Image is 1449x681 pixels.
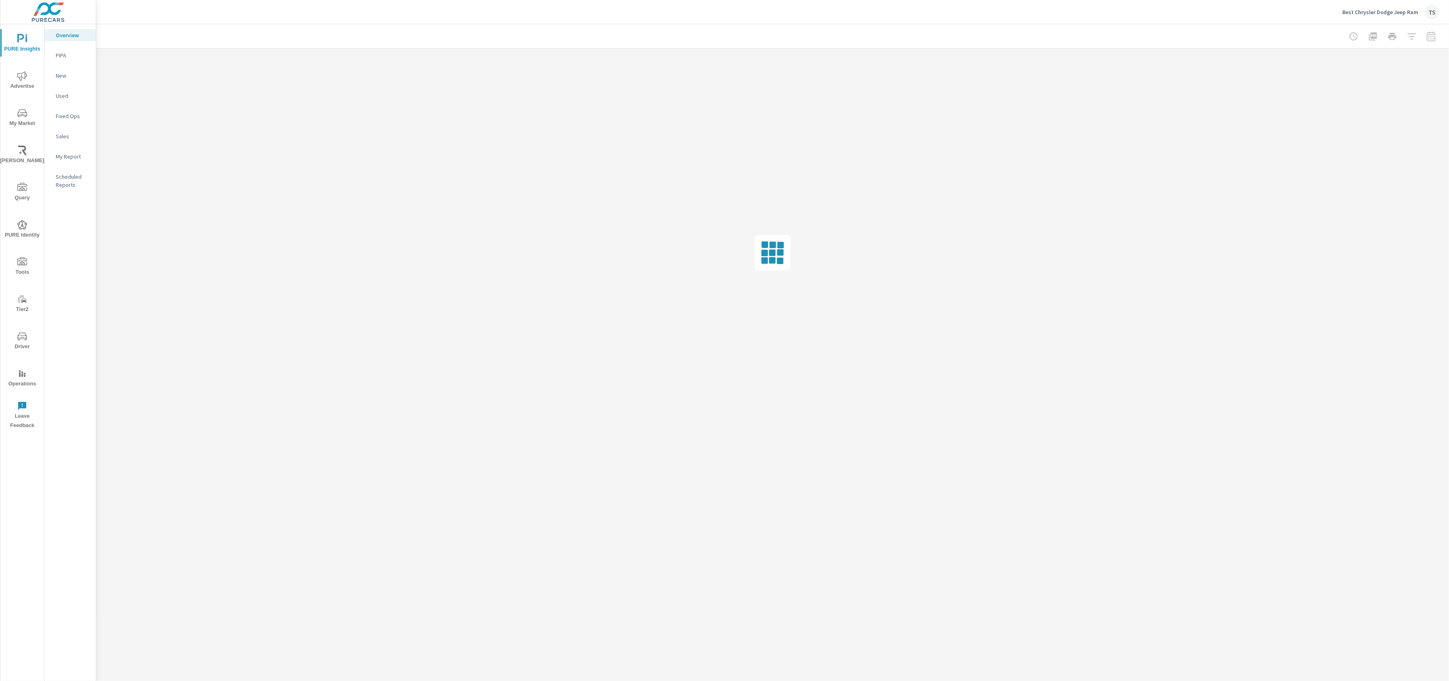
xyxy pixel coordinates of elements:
span: [PERSON_NAME] [3,146,42,165]
span: Tools [3,257,42,277]
div: Sales [44,130,96,142]
p: PIPA [56,51,89,59]
div: New [44,70,96,82]
span: Driver [3,332,42,351]
p: New [56,72,89,80]
div: My Report [44,150,96,163]
span: PURE Insights [3,34,42,54]
p: Sales [56,132,89,140]
p: Overview [56,31,89,39]
div: Used [44,90,96,102]
div: PIPA [44,49,96,61]
span: Tier2 [3,294,42,314]
p: My Report [56,152,89,161]
span: Operations [3,369,42,389]
div: nav menu [0,24,44,434]
p: Used [56,92,89,100]
span: Advertise [3,71,42,91]
div: Overview [44,29,96,41]
div: Scheduled Reports [44,171,96,191]
span: My Market [3,108,42,128]
span: Leave Feedback [3,401,42,430]
span: PURE Identity [3,220,42,240]
p: Fixed Ops [56,112,89,120]
div: TS [1425,5,1439,19]
p: Best Chrysler Dodge Jeep Ram [1342,8,1418,16]
div: Fixed Ops [44,110,96,122]
p: Scheduled Reports [56,173,89,189]
span: Query [3,183,42,203]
